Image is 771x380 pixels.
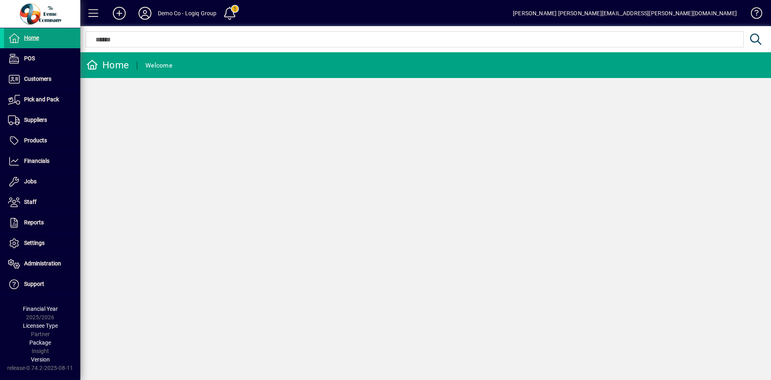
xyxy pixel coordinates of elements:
[4,90,80,110] a: Pick and Pack
[86,59,129,72] div: Home
[24,96,59,103] span: Pick and Pack
[24,219,44,226] span: Reports
[24,158,49,164] span: Financials
[4,69,80,89] a: Customers
[4,110,80,130] a: Suppliers
[4,233,80,253] a: Settings
[24,137,47,144] span: Products
[4,274,80,294] a: Support
[23,322,58,329] span: Licensee Type
[23,306,58,312] span: Financial Year
[24,76,51,82] span: Customers
[106,6,132,21] button: Add
[4,49,80,69] a: POS
[24,199,37,205] span: Staff
[24,55,35,62] span: POS
[745,2,761,28] a: Knowledge Base
[132,6,158,21] button: Profile
[4,131,80,151] a: Products
[4,172,80,192] a: Jobs
[145,59,172,72] div: Welcome
[31,356,50,363] span: Version
[4,213,80,233] a: Reports
[24,178,37,185] span: Jobs
[24,281,44,287] span: Support
[24,117,47,123] span: Suppliers
[513,7,737,20] div: [PERSON_NAME] [PERSON_NAME][EMAIL_ADDRESS][PERSON_NAME][DOMAIN_NAME]
[4,151,80,171] a: Financials
[24,240,45,246] span: Settings
[4,192,80,212] a: Staff
[24,35,39,41] span: Home
[158,7,217,20] div: Demo Co - Logiq Group
[4,254,80,274] a: Administration
[29,339,51,346] span: Package
[24,260,61,267] span: Administration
